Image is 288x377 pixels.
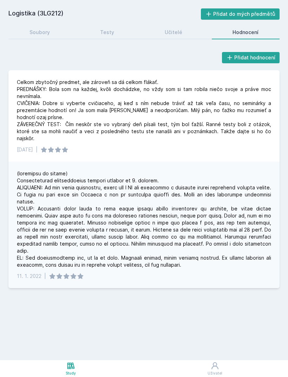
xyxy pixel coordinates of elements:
[233,29,258,36] div: Hodnocení
[17,170,271,268] div: (loremipsu do sitame) Consecteturad elitseddoeius tempori utlabor et 9. dolorem. ALIQUAENI: Ad mi...
[144,25,203,39] a: Učitelé
[8,8,201,20] h2: Logistika (3LG212)
[17,273,41,280] div: 11. 1. 2022
[222,52,280,63] button: Přidat hodnocení
[44,273,46,280] div: |
[208,371,222,376] div: Uživatel
[212,25,280,39] a: Hodnocení
[30,29,50,36] div: Soubory
[201,8,280,20] button: Přidat do mých předmětů
[79,25,136,39] a: Testy
[100,29,114,36] div: Testy
[66,371,76,376] div: Study
[165,29,182,36] div: Učitelé
[8,25,71,39] a: Soubory
[17,79,271,142] div: Celkom zbytočný predmet, ale zároveň sa dá celkom flákať. PREDNÁŠKY: Bola som na každej, kvôli do...
[17,146,33,153] div: [DATE]
[36,146,38,153] div: |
